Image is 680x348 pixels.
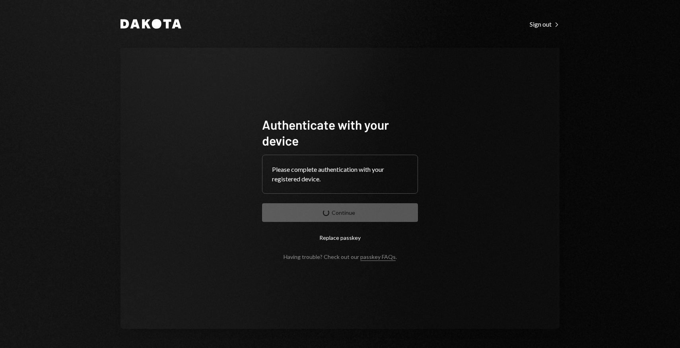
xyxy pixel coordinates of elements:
div: Having trouble? Check out our . [284,253,397,260]
button: Replace passkey [262,228,418,247]
div: Please complete authentication with your registered device. [272,165,408,184]
h1: Authenticate with your device [262,117,418,148]
a: Sign out [530,19,560,28]
div: Sign out [530,20,560,28]
a: passkey FAQs [360,253,396,261]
